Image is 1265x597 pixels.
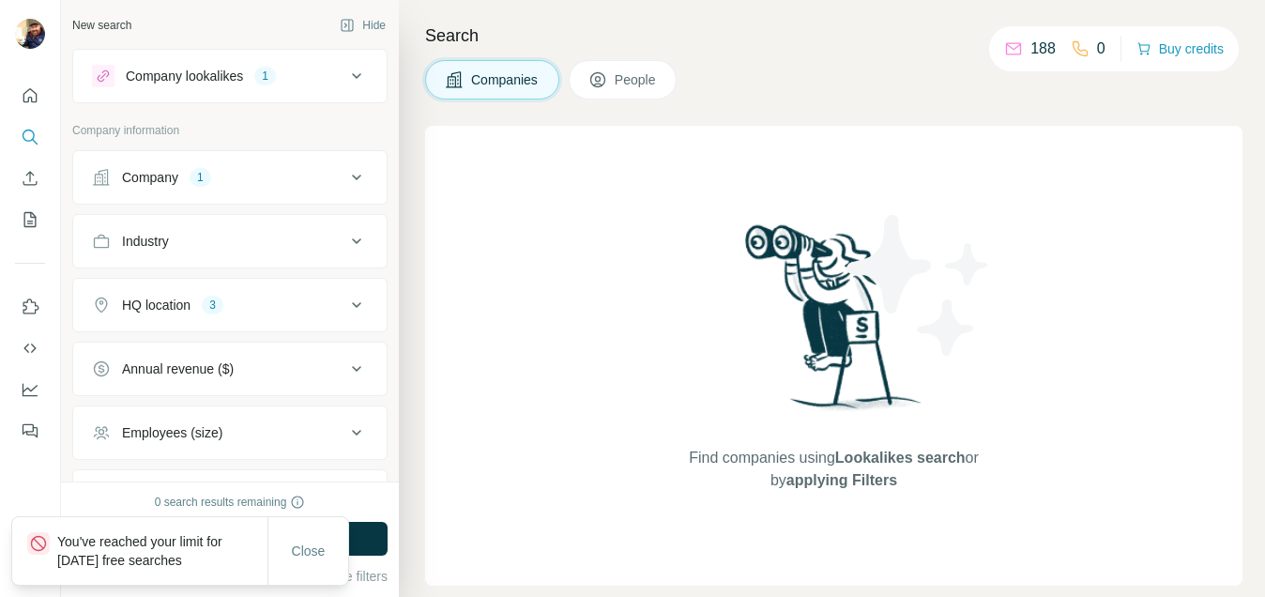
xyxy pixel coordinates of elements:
[15,79,45,113] button: Quick start
[1136,36,1224,62] button: Buy credits
[73,410,387,455] button: Employees (size)
[190,169,211,186] div: 1
[327,11,399,39] button: Hide
[786,472,897,488] span: applying Filters
[72,122,388,139] p: Company information
[57,532,267,570] p: You've reached your limit for [DATE] free searches
[834,201,1003,370] img: Surfe Illustration - Stars
[254,68,276,84] div: 1
[73,54,387,99] button: Company lookalikes1
[1030,38,1056,60] p: 188
[122,296,191,314] div: HQ location
[15,120,45,154] button: Search
[15,203,45,237] button: My lists
[279,534,339,568] button: Close
[471,70,540,89] span: Companies
[292,542,326,560] span: Close
[122,423,222,442] div: Employees (size)
[683,447,983,492] span: Find companies using or by
[72,17,131,34] div: New search
[835,450,966,466] span: Lookalikes search
[122,232,169,251] div: Industry
[15,414,45,448] button: Feedback
[15,290,45,324] button: Use Surfe on LinkedIn
[202,297,223,314] div: 3
[15,19,45,49] img: Avatar
[122,360,234,378] div: Annual revenue ($)
[15,373,45,406] button: Dashboard
[155,494,306,511] div: 0 search results remaining
[425,23,1242,49] h4: Search
[15,161,45,195] button: Enrich CSV
[615,70,658,89] span: People
[737,220,932,429] img: Surfe Illustration - Woman searching with binoculars
[1097,38,1105,60] p: 0
[122,168,178,187] div: Company
[73,219,387,264] button: Industry
[15,331,45,365] button: Use Surfe API
[73,283,387,328] button: HQ location3
[73,346,387,391] button: Annual revenue ($)
[126,67,243,85] div: Company lookalikes
[73,474,387,519] button: Technologies
[73,155,387,200] button: Company1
